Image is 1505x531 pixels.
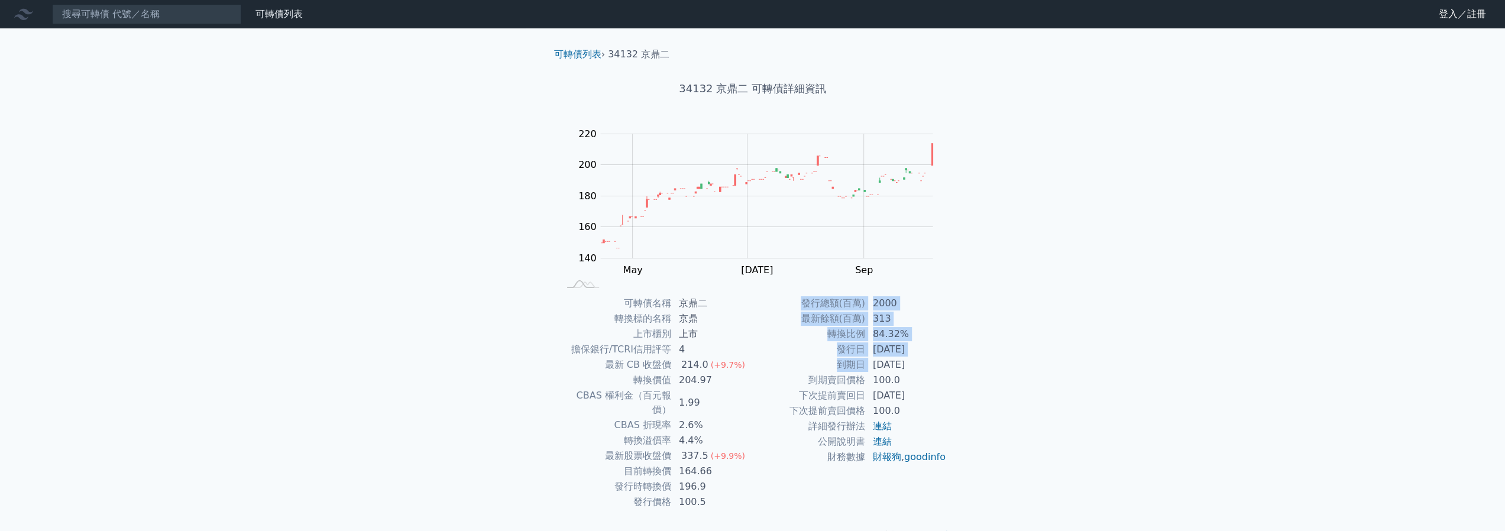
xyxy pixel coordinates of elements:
[1446,474,1505,531] div: 聊天小工具
[672,479,753,494] td: 196.9
[601,144,933,248] g: Series
[559,296,672,311] td: 可轉債名稱
[559,357,672,373] td: 最新 CB 收盤價
[559,479,672,494] td: 發行時轉換價
[753,342,866,357] td: 發行日
[873,451,901,462] a: 財報狗
[866,403,947,419] td: 100.0
[904,451,946,462] a: goodinfo
[1446,474,1505,531] iframe: Chat Widget
[559,388,672,417] td: CBAS 權利金（百元報價）
[679,358,711,372] div: 214.0
[753,311,866,326] td: 最新餘額(百萬)
[753,449,866,465] td: 財務數據
[554,48,601,60] a: 可轉債列表
[255,8,303,20] a: 可轉債列表
[672,388,753,417] td: 1.99
[572,128,950,300] g: Chart
[559,373,672,388] td: 轉換價值
[578,190,597,202] tspan: 180
[672,326,753,342] td: 上市
[559,311,672,326] td: 轉換標的名稱
[623,264,642,276] tspan: May
[753,357,866,373] td: 到期日
[753,419,866,434] td: 詳細發行辦法
[753,296,866,311] td: 發行總額(百萬)
[559,433,672,448] td: 轉換溢價率
[873,436,892,447] a: 連結
[753,403,866,419] td: 下次提前賣回價格
[741,264,773,276] tspan: [DATE]
[711,451,745,461] span: (+9.9%)
[559,326,672,342] td: 上市櫃別
[753,326,866,342] td: 轉換比例
[672,464,753,479] td: 164.66
[672,417,753,433] td: 2.6%
[559,448,672,464] td: 最新股票收盤價
[559,342,672,357] td: 擔保銀行/TCRI信用評等
[672,311,753,326] td: 京鼎
[753,373,866,388] td: 到期賣回價格
[866,373,947,388] td: 100.0
[866,311,947,326] td: 313
[52,4,241,24] input: 搜尋可轉債 代號／名稱
[753,434,866,449] td: 公開說明書
[873,420,892,432] a: 連結
[672,296,753,311] td: 京鼎二
[866,296,947,311] td: 2000
[554,47,605,61] li: ›
[608,47,669,61] li: 34132 京鼎二
[855,264,873,276] tspan: Sep
[545,80,961,97] h1: 34132 京鼎二 可轉債詳細資訊
[578,221,597,232] tspan: 160
[866,357,947,373] td: [DATE]
[578,128,597,140] tspan: 220
[753,388,866,403] td: 下次提前賣回日
[866,326,947,342] td: 84.32%
[672,494,753,510] td: 100.5
[866,342,947,357] td: [DATE]
[672,433,753,448] td: 4.4%
[559,417,672,433] td: CBAS 折現率
[1429,5,1496,24] a: 登入／註冊
[866,388,947,403] td: [DATE]
[866,449,947,465] td: ,
[672,342,753,357] td: 4
[711,360,745,370] span: (+9.7%)
[559,464,672,479] td: 目前轉換價
[679,449,711,463] div: 337.5
[672,373,753,388] td: 204.97
[559,494,672,510] td: 發行價格
[578,159,597,170] tspan: 200
[578,252,597,264] tspan: 140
